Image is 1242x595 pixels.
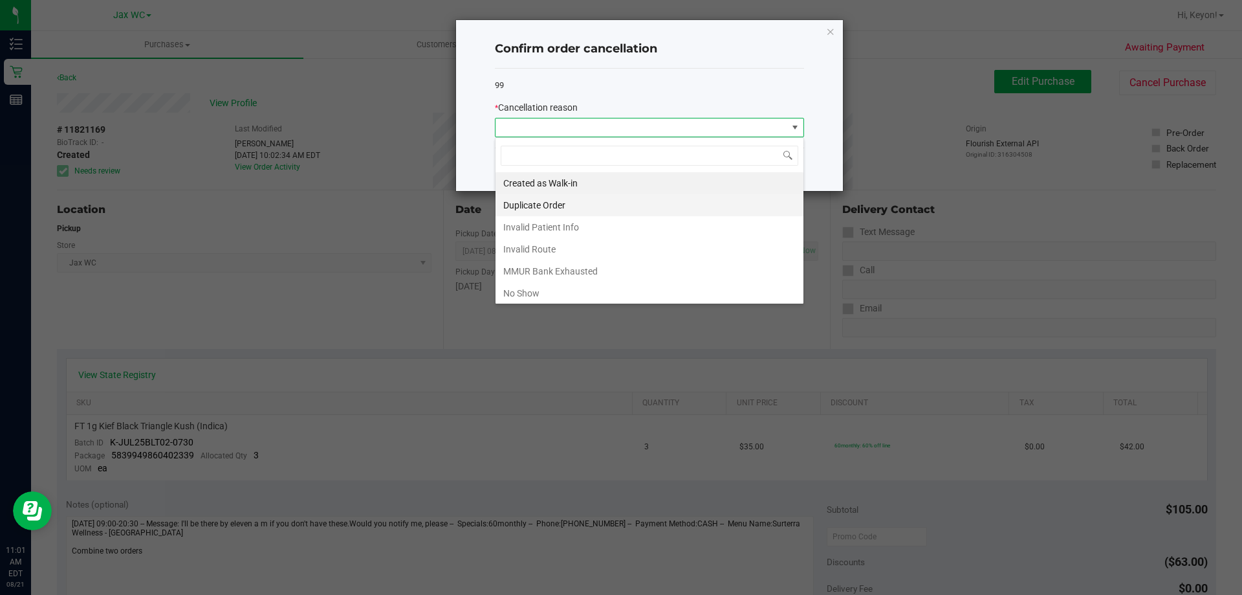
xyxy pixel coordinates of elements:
[496,216,803,238] li: Invalid Patient Info
[496,194,803,216] li: Duplicate Order
[496,282,803,304] li: No Show
[826,23,835,39] button: Close
[495,80,504,90] span: 99
[13,491,52,530] iframe: Resource center
[496,238,803,260] li: Invalid Route
[498,102,578,113] span: Cancellation reason
[496,172,803,194] li: Created as Walk-in
[495,41,804,58] h4: Confirm order cancellation
[496,260,803,282] li: MMUR Bank Exhausted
